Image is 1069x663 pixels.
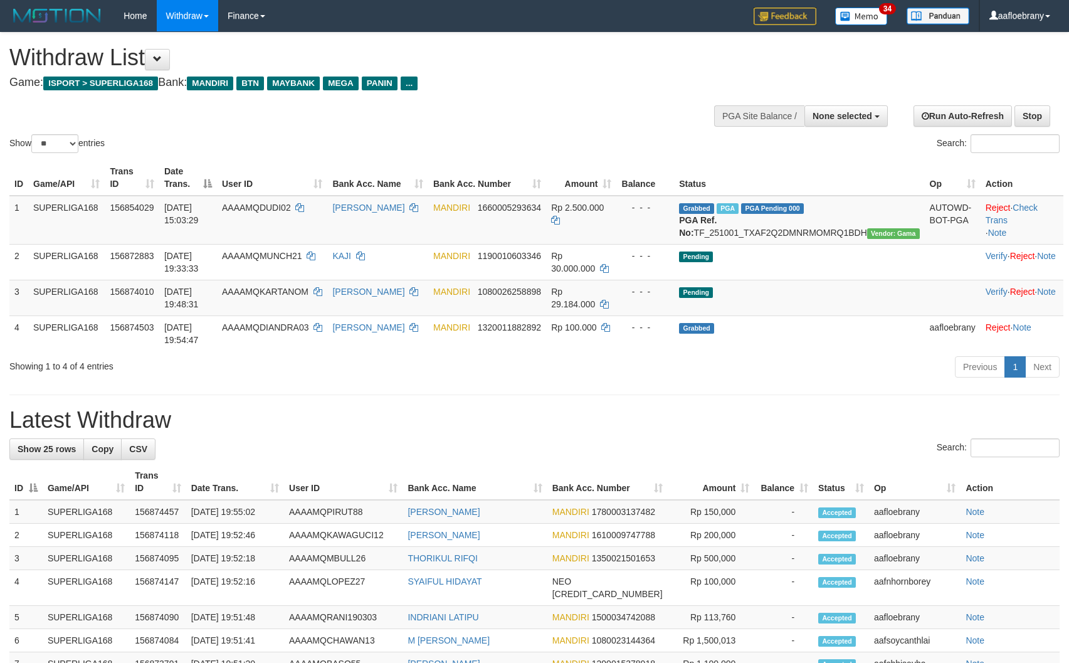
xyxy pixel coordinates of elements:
td: [DATE] 19:52:18 [186,547,284,570]
a: KAJI [332,251,351,261]
img: MOTION_logo.png [9,6,105,25]
span: Copy 1320011882892 to clipboard [478,322,541,332]
a: Note [988,228,1007,238]
span: Grabbed [679,323,714,334]
h1: Latest Withdraw [9,408,1060,433]
th: Game/API: activate to sort column ascending [43,464,130,500]
h4: Game: Bank: [9,77,700,89]
span: 156872883 [110,251,154,261]
td: - [754,547,813,570]
td: AAAAMQLOPEZ27 [284,570,403,606]
th: Date Trans.: activate to sort column descending [159,160,217,196]
span: Rp 100.000 [551,322,596,332]
span: Accepted [818,507,856,518]
span: PANIN [362,77,398,90]
span: 156854029 [110,203,154,213]
td: 156874147 [130,570,186,606]
span: AAAAMQMUNCH21 [222,251,302,261]
td: aafloebrany [925,316,981,351]
h1: Withdraw List [9,45,700,70]
th: ID: activate to sort column descending [9,464,43,500]
td: AAAAMQPIRUT88 [284,500,403,524]
th: Balance [616,160,674,196]
td: SUPERLIGA168 [43,570,130,606]
span: Pending [679,287,713,298]
td: AAAAMQMBULL26 [284,547,403,570]
span: Copy 1780003137482 to clipboard [592,507,655,517]
a: Stop [1014,105,1050,127]
span: BTN [236,77,264,90]
span: Pending [679,252,713,262]
div: - - - [621,321,669,334]
th: ID [9,160,28,196]
td: 156874084 [130,629,186,652]
label: Show entries [9,134,105,153]
span: [DATE] 15:03:29 [164,203,199,225]
a: Note [966,507,984,517]
span: NEO [552,576,571,586]
a: 1 [1004,356,1026,378]
span: MANDIRI [433,251,470,261]
td: SUPERLIGA168 [28,280,105,316]
td: 2 [9,244,28,280]
td: [DATE] 19:52:16 [186,570,284,606]
span: MANDIRI [552,635,589,645]
span: Marked by aafsoycanthlai [717,203,739,214]
span: Copy 1660005293634 to clipboard [478,203,541,213]
div: - - - [621,285,669,298]
th: User ID: activate to sort column ascending [284,464,403,500]
th: Bank Acc. Name: activate to sort column ascending [327,160,428,196]
td: 2 [9,524,43,547]
a: Reject [986,322,1011,332]
span: Copy [92,444,113,454]
span: MANDIRI [552,612,589,622]
span: Rp 30.000.000 [551,251,595,273]
span: Accepted [818,554,856,565]
td: 1 [9,196,28,245]
td: aafloebrany [869,606,961,629]
span: AAAAMQDIANDRA03 [222,322,308,332]
td: AAAAMQKAWAGUCI12 [284,524,403,547]
td: SUPERLIGA168 [28,196,105,245]
span: Copy 1500034742088 to clipboard [592,612,655,622]
a: INDRIANI LATIPU [408,612,478,622]
a: Note [1013,322,1031,332]
span: Rp 2.500.000 [551,203,604,213]
td: AAAAMQRANI190303 [284,606,403,629]
a: Copy [83,438,122,460]
th: User ID: activate to sort column ascending [217,160,327,196]
a: Note [1037,287,1056,297]
a: Verify [986,287,1008,297]
th: Bank Acc. Number: activate to sort column ascending [547,464,668,500]
th: Balance: activate to sort column ascending [754,464,813,500]
span: Copy 1350021501653 to clipboard [592,553,655,563]
td: · [981,316,1063,351]
label: Search: [937,134,1060,153]
span: ... [401,77,418,90]
span: MEGA [323,77,359,90]
label: Search: [937,438,1060,457]
a: Show 25 rows [9,438,84,460]
span: Accepted [818,613,856,623]
th: Op: activate to sort column ascending [869,464,961,500]
div: Showing 1 to 4 of 4 entries [9,355,436,373]
td: - [754,629,813,652]
div: - - - [621,201,669,214]
span: Accepted [818,577,856,588]
a: SYAIFUL HIDAYAT [408,576,482,586]
span: PGA Pending [741,203,804,214]
td: SUPERLIGA168 [43,606,130,629]
td: Rp 150,000 [668,500,755,524]
a: [PERSON_NAME] [408,507,480,517]
a: Note [966,612,984,622]
td: - [754,570,813,606]
td: [DATE] 19:51:48 [186,606,284,629]
a: M [PERSON_NAME] [408,635,490,645]
span: MANDIRI [552,530,589,540]
a: Reject [1010,251,1035,261]
td: - [754,606,813,629]
img: panduan.png [907,8,969,24]
a: Next [1025,356,1060,378]
td: SUPERLIGA168 [43,500,130,524]
span: AAAAMQKARTANOM [222,287,308,297]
